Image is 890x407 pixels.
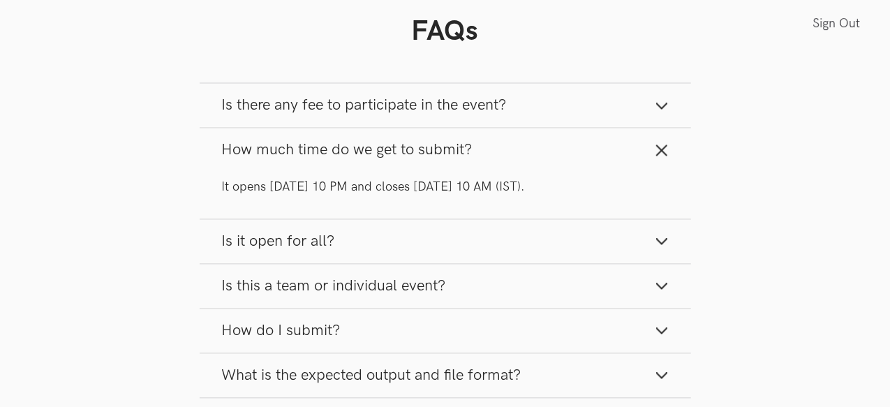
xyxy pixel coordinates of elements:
h1: FAQs [200,15,691,48]
div: How much time do we get to submit? [200,172,691,219]
span: How much time do we get to submit? [222,141,473,160]
span: Is there any fee to participate in the event? [222,96,507,115]
p: It opens [DATE] 10 PM and closes [DATE] 10 AM (IST). [222,179,669,196]
button: How do I submit? [200,309,691,353]
span: Is this a team or individual event? [222,277,446,296]
button: How much time do we get to submit? [200,128,691,172]
span: What is the expected output and file format? [222,367,521,385]
button: Is it open for all? [200,220,691,264]
a: Sign Out [813,8,868,40]
button: Is this a team or individual event? [200,265,691,309]
button: Is there any fee to participate in the event? [200,84,691,128]
button: What is the expected output and file format? [200,354,691,398]
span: How do I submit? [222,322,341,341]
span: Is it open for all? [222,232,335,251]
